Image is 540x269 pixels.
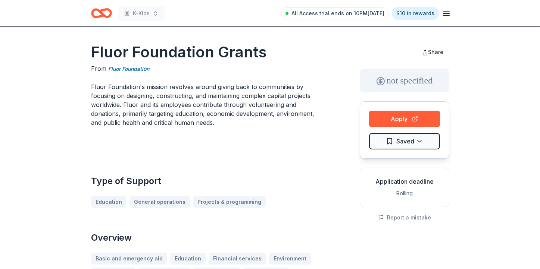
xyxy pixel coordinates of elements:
[91,4,112,22] a: Home
[91,232,324,244] h2: Overview
[129,196,190,208] a: General operations
[118,6,165,21] button: K-Kids
[281,7,389,19] a: All Access trial ends on 10PM[DATE]
[369,133,440,149] button: Saved
[392,7,439,20] a: $10 in rewards
[133,9,150,18] span: K-Kids
[108,64,149,73] a: Fluor Foundation
[396,136,414,146] span: Saved
[91,42,324,63] h1: Fluor Foundation Grants
[360,69,449,92] div: not specified
[366,189,443,198] div: Rolling
[91,196,127,208] a: Education
[291,9,384,18] span: All Access trial ends on 10PM[DATE]
[366,177,443,186] div: Application deadline
[91,82,324,127] p: Fluor Foundation's mission revolves around giving back to communities by focusing on designing, c...
[416,45,449,60] button: Share
[193,196,266,208] a: Projects & programming
[91,64,324,73] div: From
[378,213,431,222] button: Report a mistake
[428,49,443,55] span: Share
[91,175,324,187] h2: Type of Support
[369,111,440,127] button: Apply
